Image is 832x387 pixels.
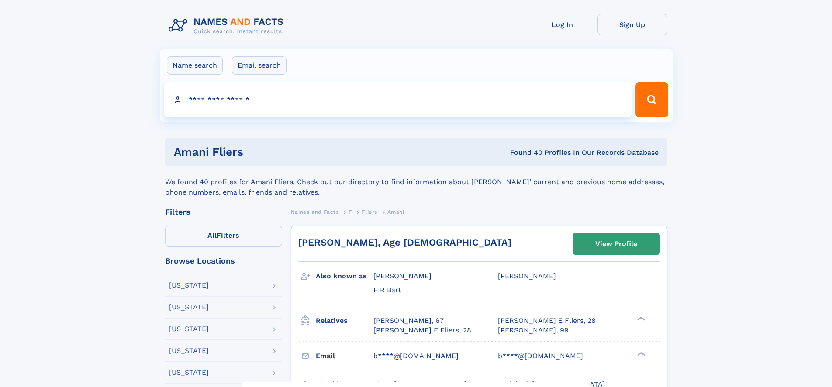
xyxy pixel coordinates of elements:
a: [PERSON_NAME], 99 [498,325,569,335]
label: Filters [165,226,282,247]
a: F [349,206,352,217]
span: [PERSON_NAME] [373,272,432,280]
label: Email search [232,56,287,75]
span: [PERSON_NAME] [498,272,556,280]
a: Names and Facts [291,206,339,217]
h3: Also known as [316,269,373,284]
span: Fliers [362,209,377,215]
div: We found 40 profiles for Amani Fliers. Check out our directory to find information about [PERSON_... [165,166,667,198]
img: Logo Names and Facts [165,14,291,38]
span: F R Bart [373,286,401,294]
a: Log In [528,14,597,35]
div: ❯ [635,351,646,356]
a: [PERSON_NAME] E Fliers, 28 [373,325,471,335]
div: [US_STATE] [169,347,209,354]
a: Sign Up [597,14,667,35]
div: ❯ [635,315,646,321]
div: Filters [165,208,282,216]
div: Found 40 Profiles In Our Records Database [376,148,659,158]
input: search input [164,82,632,117]
div: [US_STATE] [169,282,209,289]
span: F [349,209,352,215]
h3: Email [316,349,373,363]
a: [PERSON_NAME], 67 [373,316,444,325]
h3: Relatives [316,313,373,328]
button: Search Button [635,82,668,117]
a: [PERSON_NAME] E Fliers, 28 [498,316,596,325]
span: Amani [387,209,404,215]
div: [US_STATE] [169,369,209,376]
div: View Profile [595,234,637,254]
label: Name search [167,56,223,75]
h1: Amani Fliers [174,147,377,158]
a: [PERSON_NAME], Age [DEMOGRAPHIC_DATA] [298,237,511,248]
a: Fliers [362,206,377,217]
div: [US_STATE] [169,325,209,332]
span: All [207,231,217,240]
a: View Profile [573,233,659,254]
div: [US_STATE] [169,304,209,311]
div: Browse Locations [165,257,282,265]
